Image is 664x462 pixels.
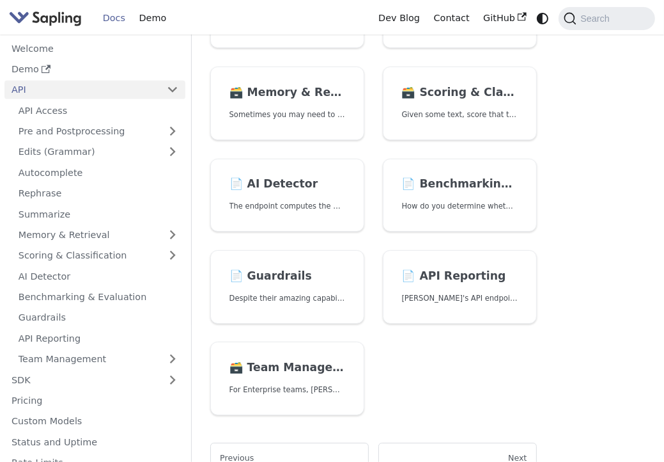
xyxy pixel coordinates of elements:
[210,342,364,415] a: 🗃️ Team ManagementFor Enterprise teams, [PERSON_NAME] offers programmatic team provisioning and m...
[559,7,654,30] button: Search (Command+K)
[9,9,86,28] a: Sapling.aiSapling.ai
[576,13,617,24] span: Search
[12,101,185,120] a: API Access
[4,433,185,451] a: Status and Uptime
[402,292,518,305] p: Sapling's API endpoint for retrieving API usage analytics.
[210,250,364,324] a: 📄️ GuardrailsDespite their amazing capabilities, LLMs can often behave in undesired
[12,350,185,369] a: Team Management
[402,109,518,121] p: Given some text, score that text or classify it into one of a set of pre-specified categories.
[12,246,185,265] a: Scoring & Classification
[427,8,477,28] a: Contact
[12,288,185,307] a: Benchmarking & Evaluation
[229,200,346,212] p: The endpoint computes the probability that a piece of text is AI-generated,
[402,86,518,100] h2: Scoring & Classification
[12,329,185,347] a: API Reporting
[160,81,185,99] button: Collapse sidebar category 'API'
[229,86,346,100] h2: Memory & Retrieval
[4,39,185,58] a: Welcome
[210,159,364,232] a: 📄️ AI DetectorThe endpoint computes the probability that a piece of text is AI-generated,
[534,9,552,28] button: Switch between dark and light mode (currently system mode)
[96,8,132,28] a: Docs
[12,226,185,244] a: Memory & Retrieval
[12,184,185,203] a: Rephrase
[4,392,185,410] a: Pricing
[402,200,518,212] p: How do you determine whether one NLP system that suggests edits
[383,159,537,232] a: 📄️ Benchmarking & EvaluationHow do you determine whether one NLP system that suggests edits
[371,8,426,28] a: Dev Blog
[476,8,533,28] a: GitHub
[229,361,346,375] h2: Team Management
[4,412,185,431] a: Custom Models
[383,67,537,140] a: 🗃️ Scoring & ClassificationGiven some text, score that text or classify it into one of a set of p...
[229,384,346,396] p: For Enterprise teams, Sapling offers programmatic team provisioning and management.
[12,267,185,285] a: AI Detector
[160,370,185,389] button: Expand sidebar category 'SDK'
[4,60,185,79] a: Demo
[4,370,160,389] a: SDK
[402,269,518,283] h2: API Reporting
[12,122,185,141] a: Pre and Postprocessing
[383,250,537,324] a: 📄️ API Reporting[PERSON_NAME]'s API endpoint for retrieving API usage analytics.
[12,205,185,223] a: Summarize
[210,67,364,140] a: 🗃️ Memory & RetrievalSometimes you may need to pull in external information that doesn't fit in t...
[12,308,185,327] a: Guardrails
[12,143,185,161] a: Edits (Grammar)
[132,8,173,28] a: Demo
[402,177,518,191] h2: Benchmarking & Evaluation
[4,81,160,99] a: API
[12,163,185,182] a: Autocomplete
[229,269,346,283] h2: Guardrails
[229,292,346,305] p: Despite their amazing capabilities, LLMs can often behave in undesired
[229,109,346,121] p: Sometimes you may need to pull in external information that doesn't fit in the context size of an...
[9,9,82,28] img: Sapling.ai
[229,177,346,191] h2: AI Detector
